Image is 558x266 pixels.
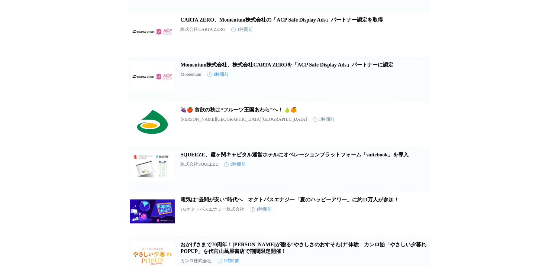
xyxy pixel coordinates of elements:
[181,161,218,168] p: 株式会社SQUEEZE
[181,197,399,202] a: 電気は”昼間が安い”時代へ オクトパスエナジー「夏のハッピーアワー」に約11万人が参加！
[313,116,335,123] time: 1時間前
[181,258,212,264] p: カンロ株式会社
[181,206,245,213] p: TGオクトパスエナジー株式会社
[181,72,201,77] p: Momentum
[207,71,229,78] time: 1時間前
[130,107,175,136] img: 🍇🍎 食欲の秋は“フルーツ王国あわら”へ！ 🍐🍊
[130,62,175,91] img: Momentum株式会社、株式会社CARTA ZEROを「ACP Safe Display Ads」パートナーに認定
[130,197,175,226] img: 電気は”昼間が安い”時代へ オクトパスエナジー「夏のハッピーアワー」に約11万人が参加！
[218,258,239,264] time: 1時間前
[181,242,427,254] a: おかげさまで70周年！[PERSON_NAME]が贈る“やさしさのおすそわけ”体験 カンロ飴「やさしい夕暮れPOPUP」を代官山蔦屋書店で期間限定開催！
[181,117,307,122] p: [PERSON_NAME][GEOGRAPHIC_DATA][GEOGRAPHIC_DATA]
[181,107,297,113] a: 🍇🍎 食欲の秋は“フルーツ王国あわら”へ！ 🍐🍊
[251,206,272,213] time: 1時間前
[130,152,175,181] img: SQUEEZE、霞ヶ関キャピタル運営ホテルにオペレーションプラットフォーム「suitebook」を導入
[181,62,394,68] a: Momentum株式会社、株式会社CARTA ZEROを「ACP Safe Display Ads」パートナーに認定
[181,26,226,33] p: 株式会社CARTA ZERO
[224,161,246,168] time: 1時間前
[181,152,409,158] a: SQUEEZE、霞ヶ関キャピタル運営ホテルにオペレーションプラットフォーム「suitebook」を導入
[181,17,383,23] a: CARTA ZERO、Momentum株式会社の「ACP Safe Display Ads」パートナー認定を取得
[130,17,175,46] img: CARTA ZERO、Momentum株式会社の「ACP Safe Display Ads」パートナー認定を取得
[231,26,253,33] time: 1時間前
